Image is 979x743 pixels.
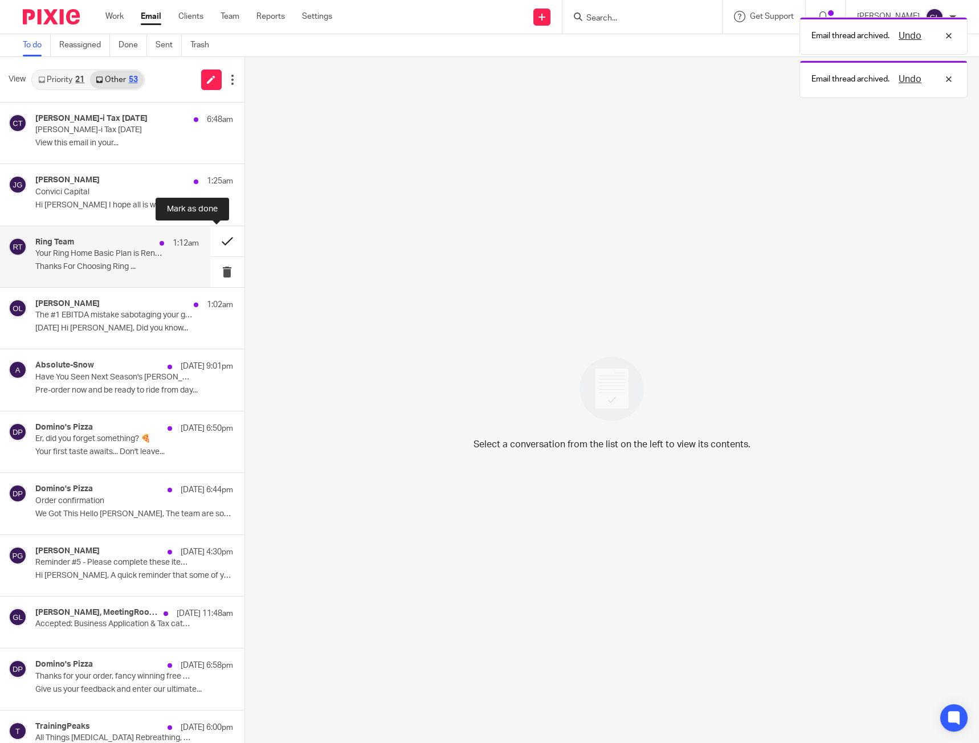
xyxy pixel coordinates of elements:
a: Reassigned [59,34,110,56]
p: We Got This Hello [PERSON_NAME], The team are sorting... [35,509,233,519]
a: Reports [256,11,285,22]
p: Convici Capital [35,187,193,197]
img: image [572,349,651,428]
h4: Domino's Pizza [35,423,93,432]
img: svg%3E [9,722,27,740]
img: svg%3E [925,8,944,26]
h4: [PERSON_NAME], MeetingRoom1, Me [35,608,158,618]
p: [DATE] 6:58pm [181,660,233,671]
img: Pixie [23,9,80,25]
h4: [PERSON_NAME] [35,299,100,309]
img: svg%3E [9,238,27,256]
h4: Absolute-Snow [35,361,94,370]
p: Pre-order now and be ready to ride from day... [35,386,233,395]
img: svg%3E [9,299,27,317]
img: svg%3E [9,175,27,194]
img: svg%3E [9,660,27,678]
p: Give us your feedback and enter our ultimate... [35,685,233,695]
p: Thanks for your order, fancy winning free pizza for a year? [35,672,193,681]
p: 6:48am [207,114,233,125]
p: [DATE] 6:00pm [181,722,233,733]
h4: Domino's Pizza [35,484,93,494]
button: Undo [895,29,925,43]
p: [DATE] Hi [PERSON_NAME], Did you know... [35,324,233,333]
h4: TrainingPeaks [35,722,90,732]
p: [DATE] 9:01pm [181,361,233,372]
button: Undo [895,72,925,86]
div: 53 [129,76,138,84]
p: The #1 EBITDA mistake sabotaging your growth and valuation [35,311,193,320]
a: Clients [178,11,203,22]
p: Order confirmation [35,496,193,506]
p: Email thread archived. [811,74,890,85]
p: [DATE] 6:50pm [181,423,233,434]
p: Reminder #5 - Please complete these items - Guided Plus Implementation - EMEA - Layzell & Co [35,558,193,568]
p: 1:02am [207,299,233,311]
a: Email [141,11,161,22]
img: svg%3E [9,608,27,626]
p: Email thread archived. [811,30,890,42]
p: [DATE] 4:30pm [181,546,233,558]
p: [PERSON_NAME]-i Tax [DATE] [35,125,193,135]
a: Done [119,34,147,56]
p: Hi [PERSON_NAME] I hope all is well. As... [35,201,233,210]
a: Settings [302,11,332,22]
p: Hi [PERSON_NAME], A quick reminder that some of your... [35,571,233,581]
h4: Domino's Pizza [35,660,93,669]
a: Work [105,11,124,22]
p: Your first taste awaits... Don't leave... [35,447,233,457]
p: Select a conversation from the list on the left to view its contents. [474,438,750,451]
p: All Things [MEDICAL_DATA] Rebreathing, Plated Shoes, and Bicarbonate [35,733,193,743]
p: Have You Seen Next Season's [PERSON_NAME] Gear? 👀❄️🏂 [35,373,193,382]
img: svg%3E [9,114,27,132]
p: View this email in your... [35,138,233,148]
p: 1:12am [173,238,199,249]
img: svg%3E [9,484,27,503]
a: To do [23,34,51,56]
p: Thanks For Choosing Ring ... [35,262,199,272]
p: Er, did you forget something? 🍕 [35,434,193,444]
p: Your Ring Home Basic Plan is Renewing [35,249,166,259]
a: Trash [190,34,218,56]
span: View [9,74,26,85]
p: Accepted: Business Application & Tax catch up [35,619,193,629]
h4: [PERSON_NAME] [35,175,100,185]
p: 1:25am [207,175,233,187]
a: Priority21 [32,71,90,89]
img: svg%3E [9,361,27,379]
a: Team [221,11,239,22]
h4: Ring Team [35,238,74,247]
img: svg%3E [9,423,27,441]
h4: [PERSON_NAME] [35,546,100,556]
a: Other53 [90,71,143,89]
img: svg%3E [9,546,27,565]
div: 21 [75,76,84,84]
a: Sent [156,34,182,56]
p: [DATE] 11:48am [177,608,233,619]
p: [DATE] 6:44pm [181,484,233,496]
h4: [PERSON_NAME]-i Tax [DATE] [35,114,148,124]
